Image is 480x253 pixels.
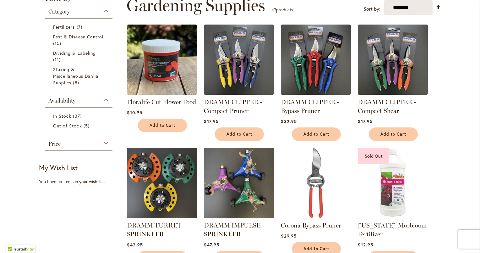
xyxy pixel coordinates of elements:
img: DRAMM CLIPPER - Bypass Pruner [281,25,351,95]
span: Availability [48,97,75,104]
span: $42.95 [127,242,143,248]
img: DRAMM CLIPPER - Compact Pruner [204,25,274,95]
span: Staking & Miscellaneous Dahlia Supplies [53,66,98,86]
span: $10.95 [127,110,142,115]
a: Alaska Morbloom Fertilizer Sold Out [358,213,428,219]
a: DRAMM CLIPPER - Compact Pruner [204,90,274,96]
span: $17.95 [204,118,218,124]
span: 8 [73,79,80,86]
div: Sold Out [358,148,389,164]
a: DRAMM IMPULSE SPRINKLER [204,222,260,238]
span: $47.95 [204,242,219,248]
a: DRAMM CLIPPER - Compact Shear [358,90,428,96]
span: Add to Cart [303,132,329,137]
span: $29.95 [281,233,296,239]
span: $32.95 [281,118,297,124]
span: Out of Stock [53,123,82,129]
a: Corona Bypass Pruner [281,213,351,219]
a: DRAMM TURRET SPRINKLER [127,213,197,219]
span: Price [48,140,61,147]
button: Add to Cart [369,127,418,141]
span: 11 [53,56,62,63]
span: Category [48,8,70,15]
a: DRAMM CLIPPER - Bypass Pruner [281,98,339,115]
span: Dividing & Labeling [53,50,96,56]
label: Sort by: [363,3,380,15]
span: 7 [77,24,84,30]
span: Add to Cart [303,246,329,251]
span: 42 [271,7,276,13]
p: products [271,5,293,15]
a: Dividing &amp; Labeling [53,50,106,63]
a: Floralife Cut Flower Food [127,90,197,96]
a: In Stock 37 [53,113,106,119]
span: 37 [73,113,83,119]
iframe: Launch Accessibility Center [5,231,22,248]
span: Pest & Disease Control [53,34,103,40]
a: [US_STATE] Morbloom Fertilizer [358,222,427,238]
a: Floralife Cut Flower Food [127,98,196,106]
a: DRAMM TURRET SPRINKLER [127,222,181,238]
span: Add to Cart [380,132,406,137]
a: Fertilizers [53,24,106,30]
span: $12.95 [358,242,373,248]
a: DRAMM CLIPPER - Compact Shear [358,98,416,115]
a: Out of Stock 5 [53,122,106,129]
img: DRAMM TURRET SPRINKLER [127,148,197,218]
span: Add to Cart [226,132,252,137]
span: In Stock [53,113,71,119]
a: Staking &amp; Miscellaneous Dahlia Supplies [53,66,106,86]
button: Add to Cart [292,127,341,141]
a: DRAMM CLIPPER - Compact Pruner [204,98,262,115]
img: DRAMM CLIPPER - Compact Shear [358,25,428,95]
span: 15 [53,40,63,47]
a: Corona Bypass Pruner [281,222,341,229]
a: Pest &amp; Disease Control [53,33,106,47]
button: Add to Cart [138,119,187,132]
span: Add to Cart [150,123,175,128]
div: You have no items in your wish list. [39,178,123,185]
span: $17.95 [358,118,372,124]
a: DRAMM IMPULSE SPRINKLER [204,213,274,219]
img: Alaska Morbloom Fertilizer [358,148,428,218]
img: Floralife Cut Flower Food [127,25,197,95]
strong: My Wish List [39,163,78,172]
img: Corona Bypass Pruner [281,148,351,218]
span: 5 [84,122,91,129]
span: Fertilizers [53,24,75,30]
a: DRAMM CLIPPER - Bypass Pruner [281,90,351,96]
img: DRAMM IMPULSE SPRINKLER [204,148,274,218]
button: Add to Cart [215,127,264,141]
